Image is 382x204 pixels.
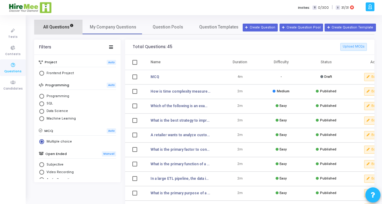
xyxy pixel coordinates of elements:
span: Data Science [44,109,68,114]
div: Total Questions: 45 [133,44,172,49]
span: Tests [8,35,18,40]
th: Duration [220,55,261,70]
a: MCQ [151,74,159,80]
div: Easy [276,162,286,167]
button: Edit [364,189,380,197]
span: Machine Learning [44,116,76,121]
mat-radio-group: Select Library [39,139,116,146]
span: Subjective [44,162,63,167]
h6: MCQ [44,129,53,133]
span: Manual [102,151,116,156]
span: Audio Recording [44,177,74,183]
div: Easy [276,191,286,196]
span: Questions [4,69,21,74]
span: Auto [107,83,116,88]
td: 2m [220,186,261,201]
th: Difficulty [261,55,302,70]
button: Edit [364,175,380,183]
button: Edit [364,131,380,139]
th: Status [302,55,351,70]
h6: Project [45,60,57,64]
button: Edit [364,102,380,110]
div: Easy [276,104,286,109]
td: 2m [220,128,261,143]
mat-radio-group: Select Library [39,93,116,123]
span: Candidates [3,86,23,91]
span: Published [320,118,336,122]
span: Auto [107,128,116,133]
button: Create Question [243,24,278,31]
span: Draft [324,75,332,79]
span: My Company Questions [90,24,136,30]
div: Easy [276,176,286,181]
span: 0/300 [318,5,329,10]
td: 2m [220,84,261,99]
button: Upload MCQs [340,43,367,51]
span: Frontend Project [44,71,74,76]
span: Published [320,176,336,180]
span: Contests [5,52,21,57]
a: In a large ETL pipeline, the data is partitioned by a date column before being loaded into the ta... [151,176,210,181]
button: Edit [364,146,380,153]
span: Programming [44,94,69,99]
a: How is time complexity measured? [151,89,210,94]
td: 2m [220,99,261,114]
span: Published [320,191,336,195]
span: Published [320,133,336,137]
div: Filters [39,45,51,50]
button: Edit [364,117,380,124]
span: All Questions [43,24,74,30]
a: Which of the following is an example of idempotency in an ETL process? [151,103,210,109]
span: Published [320,104,336,108]
span: Published [320,147,336,151]
a: What is the primary function of a Bloom filter in a Big Data system? [151,161,210,167]
div: Easy [276,118,286,123]
a: What is the primary purpose of a data pipeline in data analytics? [151,190,210,196]
td: 2m [220,143,261,157]
span: 31/31 [341,5,349,10]
span: Multiple choice [44,139,72,144]
mat-radio-group: Select Library [39,70,116,78]
label: Invites: [298,5,310,10]
h6: Programming [45,83,69,87]
img: logo [8,2,52,14]
div: Easy [276,147,286,152]
a: A retailer wants to analyze customer behavior in near real-time from their e-commerce platform. W... [151,132,210,138]
div: Medium [273,89,289,94]
button: Create Question Pool [280,24,323,31]
a: What is the primary factor to consider when partitioning data in a distributed Big Data system li... [151,147,210,152]
span: Question Templates [199,24,238,30]
span: Video Recording [44,170,74,175]
span: T [312,5,316,10]
span: Auto [107,60,116,65]
div: Easy [276,133,286,138]
td: 2m [220,114,261,128]
td: 4m [220,70,261,84]
span: | [332,4,333,11]
h6: Open Ended [45,152,67,156]
span: I [336,5,340,10]
div: - [280,74,282,80]
button: Edit [364,73,380,81]
span: SQL [44,101,53,106]
a: What is the best strategy to improve the performance of an ETL pipeline that processes terabytes ... [151,118,210,123]
span: Published [320,162,336,166]
td: 2m [220,157,261,172]
button: Create Question Template [325,24,376,31]
td: 2m [220,172,261,186]
button: Edit [364,160,380,168]
span: Published [320,89,336,93]
button: Edit [364,87,380,95]
th: Name [143,55,220,70]
span: Question Pools [153,24,183,30]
